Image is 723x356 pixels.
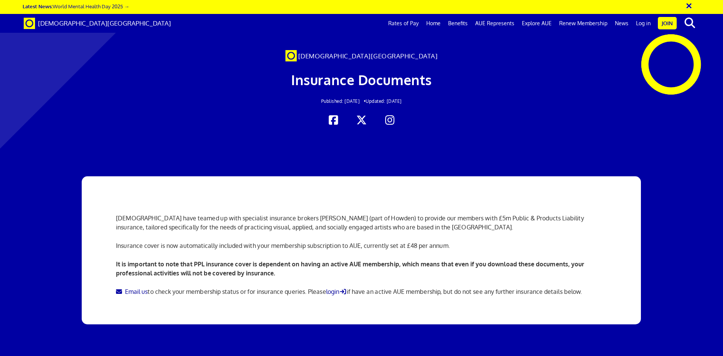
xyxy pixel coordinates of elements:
[384,14,423,33] a: Rates of Pay
[518,14,555,33] a: Explore AUE
[678,15,701,31] button: search
[444,14,471,33] a: Benefits
[298,52,438,60] span: [DEMOGRAPHIC_DATA][GEOGRAPHIC_DATA]
[38,19,171,27] span: [DEMOGRAPHIC_DATA][GEOGRAPHIC_DATA]
[291,71,432,88] span: Insurance Documents
[116,287,607,296] p: to check your membership status or for insurance queries. Please if have an active AUE membership...
[555,14,611,33] a: Renew Membership
[116,288,148,295] a: Email us
[658,17,677,29] a: Join
[18,14,177,33] a: Brand [DEMOGRAPHIC_DATA][GEOGRAPHIC_DATA]
[632,14,654,33] a: Log in
[138,99,585,104] h2: Updated: [DATE]
[471,14,518,33] a: AUE Represents
[116,205,607,232] p: [DEMOGRAPHIC_DATA] have teamed up with specialist insurance brokers [PERSON_NAME] (part of Howden...
[326,288,347,295] a: login
[23,3,129,9] a: Latest News:World Mental Health Day 2025 →
[321,98,366,104] span: Published: [DATE] •
[423,14,444,33] a: Home
[611,14,632,33] a: News
[116,260,584,277] b: It is important to note that PPL insurance cover is dependent on having an active AUE membership,...
[23,3,53,9] strong: Latest News:
[116,241,607,250] p: Insurance cover is now automatically included with your membership subscription to AUE, currently...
